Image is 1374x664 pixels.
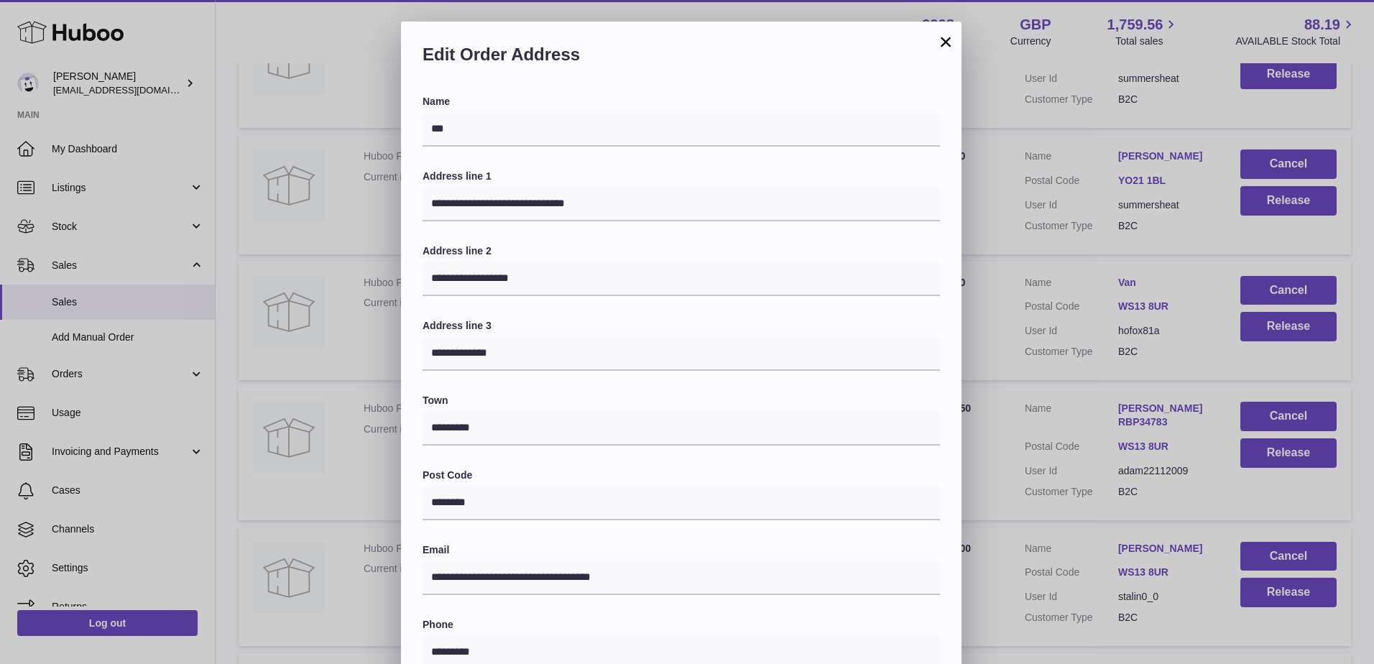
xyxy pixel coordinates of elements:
label: Email [423,543,940,557]
label: Address line 3 [423,319,940,333]
label: Address line 1 [423,170,940,183]
label: Town [423,394,940,407]
label: Address line 2 [423,244,940,258]
label: Phone [423,618,940,632]
h2: Edit Order Address [423,43,940,73]
button: × [937,33,954,50]
label: Name [423,95,940,109]
label: Post Code [423,469,940,482]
